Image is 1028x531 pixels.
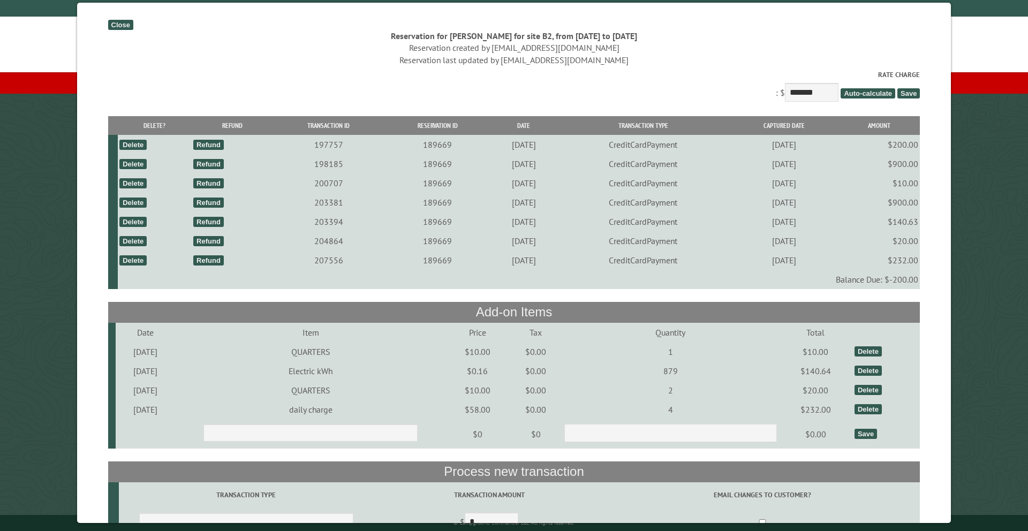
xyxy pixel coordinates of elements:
td: 189669 [384,193,491,212]
label: Email changes to customer? [607,490,918,500]
td: $200.00 [838,135,920,154]
div: Refund [193,198,224,208]
div: Refund [193,217,224,227]
td: $10.00 [445,381,509,400]
td: 1 [562,342,778,361]
td: [DATE] [730,135,838,154]
td: CreditCardPayment [557,173,730,193]
div: Delete [119,198,147,208]
td: Date [116,323,176,342]
small: © Campground Commander LLC. All rights reserved. [453,519,575,526]
div: Reservation for [PERSON_NAME] for site B2, from [DATE] to [DATE] [108,30,920,42]
td: [DATE] [490,173,556,193]
th: Amount [838,116,920,135]
td: $10.00 [445,342,509,361]
div: Delete [855,385,882,395]
td: $58.00 [445,400,509,419]
td: 198185 [273,154,384,173]
td: $0.00 [509,361,562,381]
th: Add-on Items [108,302,920,322]
div: Refund [193,159,224,169]
div: Delete [119,236,147,246]
div: Delete [119,255,147,265]
td: 189669 [384,212,491,231]
div: Delete [119,140,147,150]
th: Reservation ID [384,116,491,135]
td: 4 [562,400,778,419]
td: 189669 [384,135,491,154]
td: $232.00 [838,251,920,270]
label: Transaction Type [120,490,372,500]
td: $900.00 [838,154,920,173]
td: [DATE] [730,193,838,212]
td: $20.00 [838,231,920,251]
th: Transaction ID [273,116,384,135]
td: [DATE] [490,251,556,270]
th: Process new transaction [108,461,920,482]
td: $232.00 [778,400,853,419]
div: Delete [119,159,147,169]
label: Rate Charge [108,70,920,80]
td: $0 [509,419,562,449]
div: Delete [855,346,882,356]
th: Transaction Type [557,116,730,135]
td: 879 [562,361,778,381]
div: : $ [108,70,920,104]
td: [DATE] [490,231,556,251]
td: 2 [562,381,778,400]
td: [DATE] [116,361,176,381]
div: Delete [855,366,882,376]
div: Delete [119,217,147,227]
div: Refund [193,178,224,188]
th: Captured Date [730,116,838,135]
td: 189669 [384,173,491,193]
td: CreditCardPayment [557,193,730,212]
td: $0.00 [509,400,562,419]
td: $10.00 [778,342,853,361]
td: $0.00 [509,342,562,361]
td: Electric kWh [176,361,445,381]
td: [DATE] [116,381,176,400]
td: [DATE] [730,173,838,193]
td: QUARTERS [176,342,445,361]
span: Save [897,88,920,98]
div: Refund [193,236,224,246]
td: [DATE] [116,400,176,419]
td: $140.63 [838,212,920,231]
div: Delete [855,404,882,414]
td: [DATE] [730,154,838,173]
td: [DATE] [490,135,556,154]
td: [DATE] [490,212,556,231]
td: 204864 [273,231,384,251]
div: Close [108,20,133,30]
td: QUARTERS [176,381,445,400]
td: 197757 [273,135,384,154]
td: $0 [445,419,509,449]
td: Tax [509,323,562,342]
td: [DATE] [490,154,556,173]
td: $140.64 [778,361,853,381]
td: [DATE] [730,231,838,251]
th: Date [490,116,556,135]
td: Item [176,323,445,342]
td: 207556 [273,251,384,270]
td: CreditCardPayment [557,135,730,154]
label: Transaction Amount [375,490,603,500]
td: daily charge [176,400,445,419]
th: Refund [192,116,273,135]
td: 203394 [273,212,384,231]
td: Price [445,323,509,342]
td: CreditCardPayment [557,212,730,231]
td: CreditCardPayment [557,251,730,270]
div: Refund [193,255,224,265]
td: $0.00 [509,381,562,400]
th: Delete? [118,116,192,135]
td: Total [778,323,853,342]
td: 189669 [384,251,491,270]
td: [DATE] [730,251,838,270]
td: $20.00 [778,381,853,400]
div: Reservation created by [EMAIL_ADDRESS][DOMAIN_NAME] [108,42,920,54]
td: [DATE] [730,212,838,231]
div: Refund [193,140,224,150]
div: Reservation last updated by [EMAIL_ADDRESS][DOMAIN_NAME] [108,54,920,66]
